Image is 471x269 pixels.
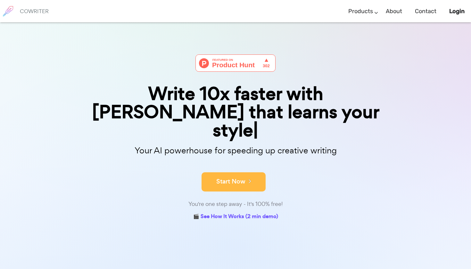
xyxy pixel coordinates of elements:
a: About [386,2,402,21]
a: Login [449,2,465,21]
b: Login [449,8,465,15]
a: Contact [415,2,436,21]
a: 🎬 See How It Works (2 min demo) [193,212,278,222]
div: You're one step away - It's 100% free! [75,200,396,209]
img: Cowriter - Your AI buddy for speeding up creative writing | Product Hunt [195,54,276,72]
p: Your AI powerhouse for speeding up creative writing [75,144,396,158]
button: Start Now [202,172,266,192]
h6: COWRITER [20,8,49,14]
div: Write 10x faster with [PERSON_NAME] that learns your style [75,85,396,140]
a: Products [348,2,373,21]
